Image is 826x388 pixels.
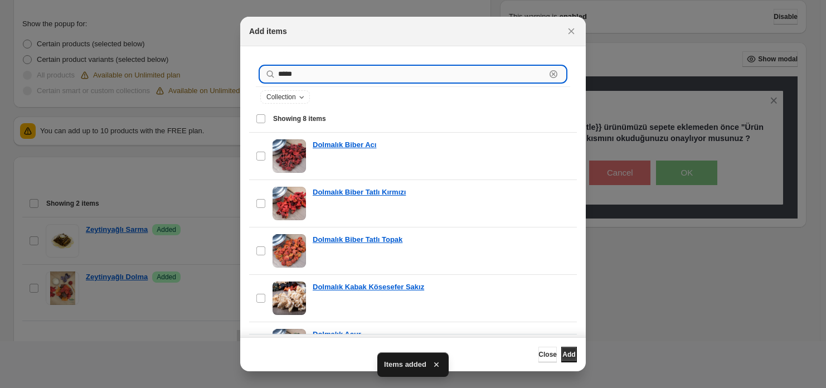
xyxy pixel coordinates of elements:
span: Close [538,350,557,359]
img: Dolmalık Biber Tatlı Topak [273,234,306,268]
img: Dolmalık Acur [273,329,306,362]
img: Dolmalık Biber Tatlı Kırmızı [273,187,306,220]
a: Dolmalık Acur [313,329,361,340]
button: Clear [548,69,559,80]
span: Items added [384,359,426,370]
button: Collection [261,91,309,103]
button: Close [563,23,579,39]
span: Add [562,350,575,359]
a: Dolmalık Kabak Kösesefer Sakız [313,282,424,293]
img: Dolmalık Biber Acı [273,139,306,173]
span: Showing 8 items [273,114,326,123]
button: Close [538,347,557,362]
img: Dolmalık Kabak Kösesefer Sakız [273,282,306,315]
a: Dolmalık Biber Tatlı Kırmızı [313,187,406,198]
span: Collection [266,93,296,101]
h2: Add items [249,26,287,37]
a: Dolmalık Biber Acı [313,139,376,151]
button: Add [561,347,577,362]
a: Dolmalık Biber Tatlı Topak [313,234,402,245]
